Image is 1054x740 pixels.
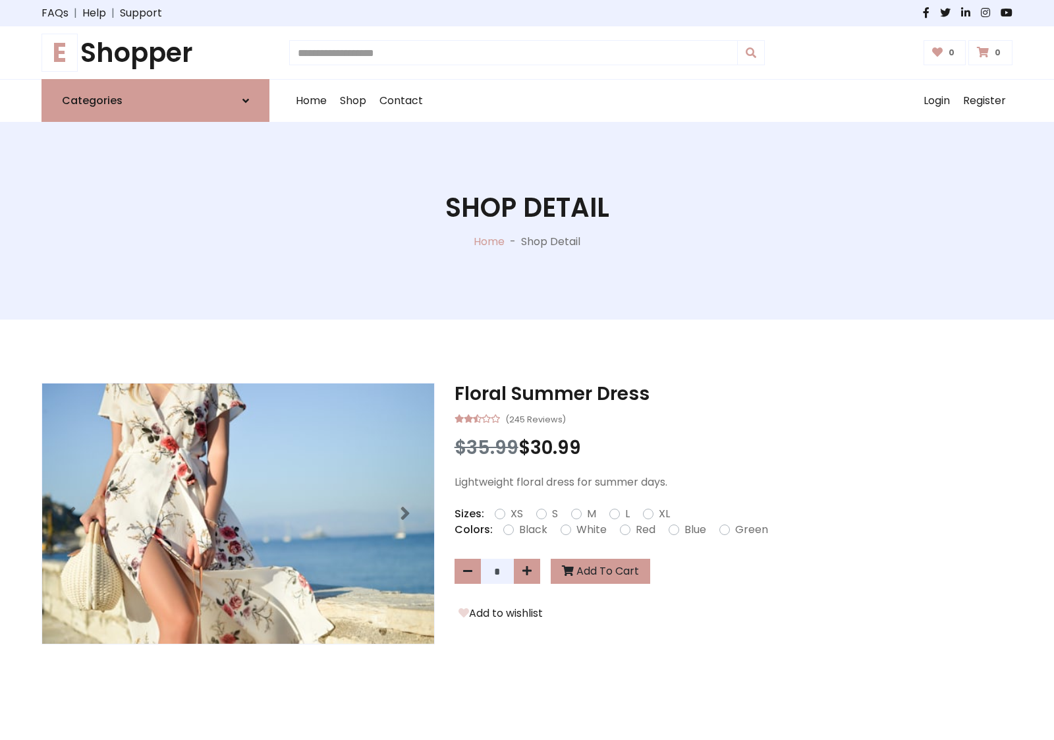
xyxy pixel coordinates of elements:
[587,506,596,522] label: M
[42,79,269,122] a: Categories
[82,5,106,21] a: Help
[519,522,547,538] label: Black
[289,80,333,122] a: Home
[735,522,768,538] label: Green
[551,559,650,584] button: Add To Cart
[120,5,162,21] a: Support
[576,522,607,538] label: White
[455,437,1012,459] h3: $
[991,47,1004,59] span: 0
[659,506,670,522] label: XL
[455,605,547,622] button: Add to wishlist
[957,80,1012,122] a: Register
[333,80,373,122] a: Shop
[552,506,558,522] label: S
[455,506,484,522] p: Sizes:
[625,506,630,522] label: L
[445,192,609,223] h1: Shop Detail
[69,5,82,21] span: |
[455,383,1012,405] h3: Floral Summer Dress
[106,5,120,21] span: |
[373,80,430,122] a: Contact
[511,506,523,522] label: XS
[684,522,706,538] label: Blue
[42,37,269,69] a: EShopper
[917,80,957,122] a: Login
[455,522,493,538] p: Colors:
[42,37,269,69] h1: Shopper
[474,234,505,249] a: Home
[455,435,518,461] span: $35.99
[42,5,69,21] a: FAQs
[968,40,1012,65] a: 0
[505,411,566,426] small: (245 Reviews)
[924,40,966,65] a: 0
[455,474,1012,490] p: Lightweight floral dress for summer days.
[945,47,958,59] span: 0
[530,435,581,461] span: 30.99
[521,234,580,250] p: Shop Detail
[42,34,78,72] span: E
[636,522,655,538] label: Red
[505,234,521,250] p: -
[62,94,123,107] h6: Categories
[42,384,434,644] img: Image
